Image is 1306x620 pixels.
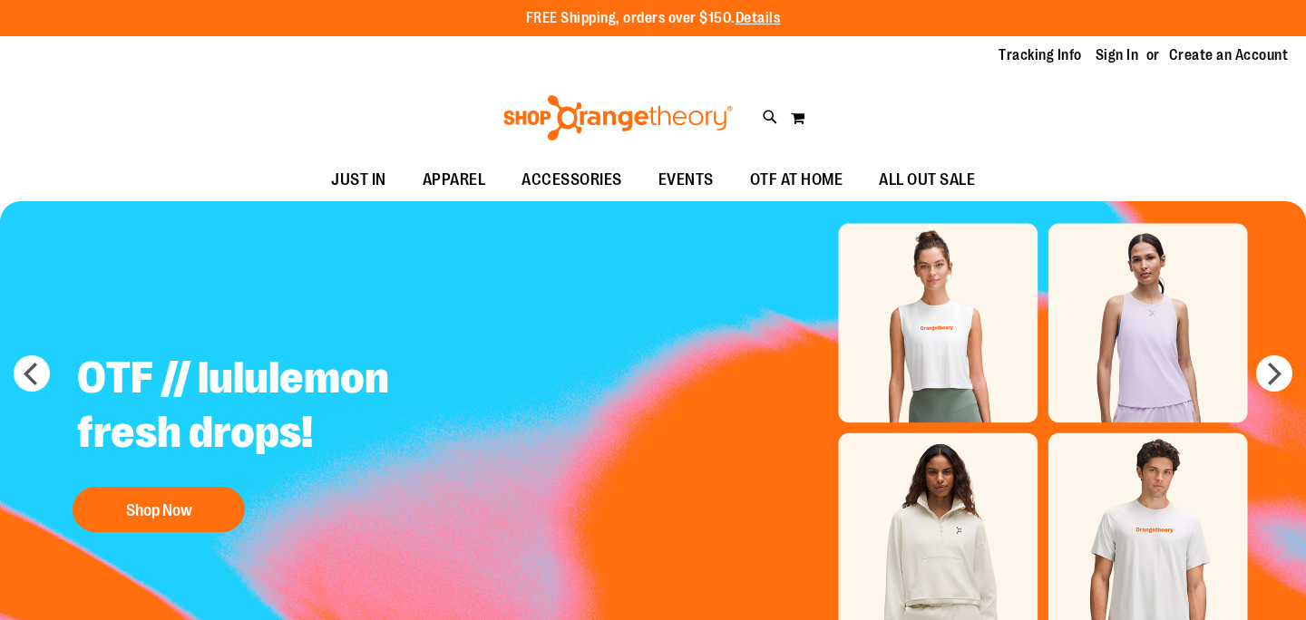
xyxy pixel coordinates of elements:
[736,10,781,26] a: Details
[1096,45,1139,65] a: Sign In
[423,160,486,200] span: APPAREL
[331,160,386,200] span: JUST IN
[879,160,975,200] span: ALL OUT SALE
[526,8,781,29] p: FREE Shipping, orders over $150.
[750,160,843,200] span: OTF AT HOME
[521,160,622,200] span: ACCESSORIES
[658,160,714,200] span: EVENTS
[1169,45,1289,65] a: Create an Account
[14,355,50,392] button: prev
[999,45,1082,65] a: Tracking Info
[63,337,514,541] a: OTF // lululemon fresh drops! Shop Now
[501,95,736,140] img: Shop Orangetheory
[1256,355,1292,392] button: next
[73,487,245,532] button: Shop Now
[63,337,514,478] h2: OTF // lululemon fresh drops!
